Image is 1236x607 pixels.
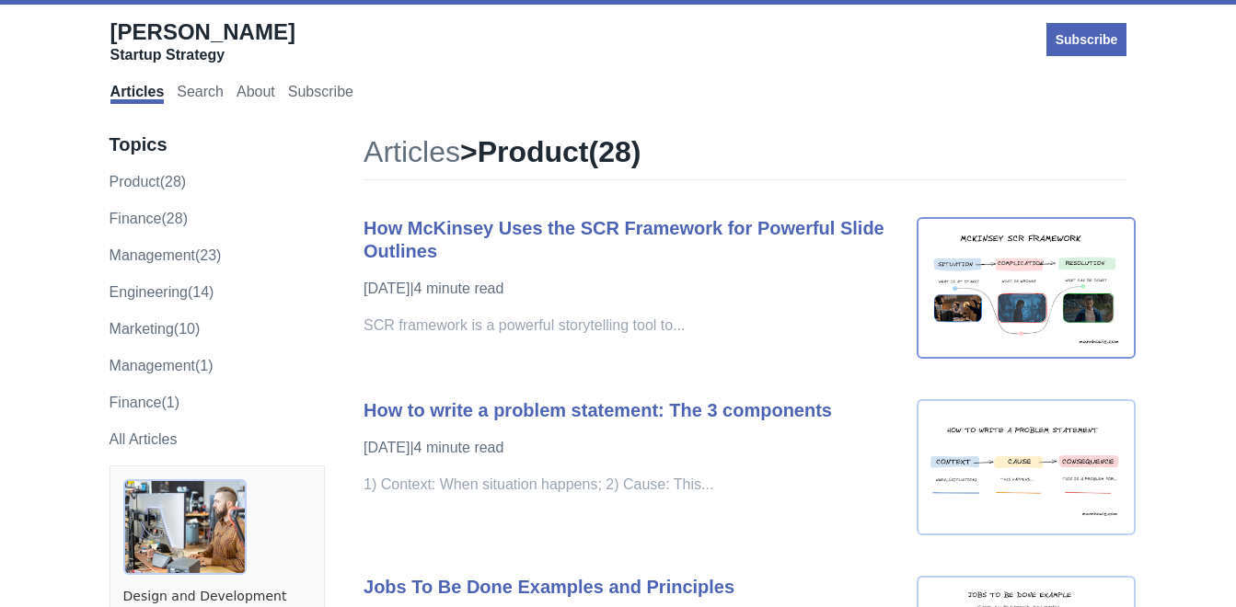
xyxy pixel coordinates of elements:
a: [PERSON_NAME]Startup Strategy [110,18,295,64]
a: Articles [110,84,165,104]
a: finance(28) [110,211,188,226]
a: Subscribe [288,84,353,104]
a: About [237,84,275,104]
a: Search [177,84,224,104]
p: 1) Context: When situation happens; 2) Cause: This... [364,474,898,496]
p: [DATE] | 4 minute read [364,278,898,300]
a: product(28) [110,174,187,189]
a: management(23) [110,247,222,263]
a: Subscribe [1046,21,1127,58]
p: [DATE] | 4 minute read [364,437,898,459]
a: engineering(14) [110,284,214,300]
img: mckinsey scr framework [917,217,1137,359]
h3: Topics [110,133,325,156]
span: product [478,135,589,168]
div: Startup Strategy [110,46,295,64]
a: How to write a problem statement: The 3 components [364,400,832,420]
h1: > ( 28 ) [364,133,1126,180]
a: All Articles [110,431,178,447]
span: [PERSON_NAME] [110,19,295,44]
img: how to write a problem statement [917,399,1137,535]
p: SCR framework is a powerful storytelling tool to... [364,315,898,337]
a: Jobs To Be Done Examples and Principles [364,577,734,597]
img: ads via Carbon [123,479,247,575]
a: Management(1) [110,358,214,373]
a: Finance(1) [110,395,179,410]
a: Articles [364,135,460,168]
a: How McKinsey Uses the SCR Framework for Powerful Slide Outlines [364,218,884,261]
a: marketing(10) [110,321,201,337]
